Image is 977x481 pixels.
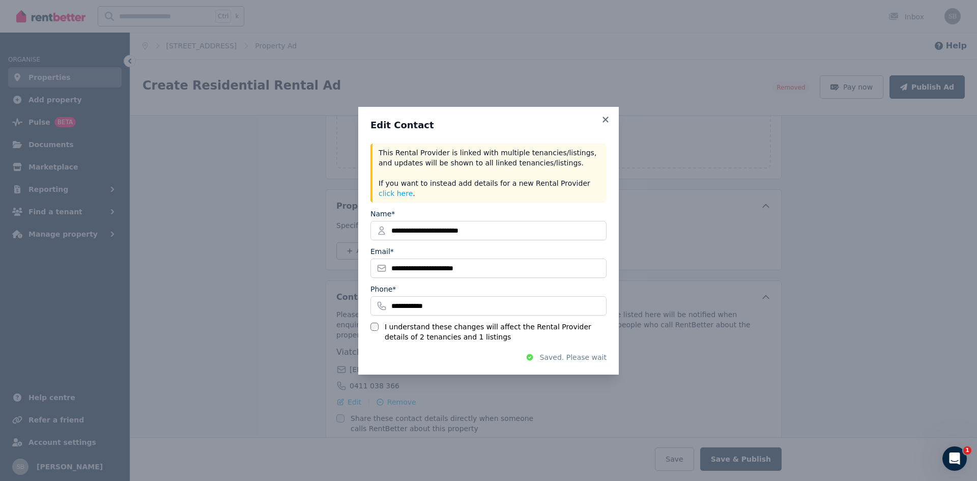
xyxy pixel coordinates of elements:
p: This Rental Provider is linked with multiple tenancies/listings, and updates will be shown to all... [379,148,600,199]
h3: Edit Contact [370,119,607,131]
label: Email* [370,246,394,257]
button: click here [379,188,413,199]
iframe: Intercom live chat [942,446,967,471]
label: Phone* [370,284,396,294]
span: Saved. Please wait [540,352,607,362]
span: 1 [963,446,971,455]
label: I understand these changes will affect the Rental Provider details of 2 tenancies and 1 listings [385,322,607,342]
label: Name* [370,209,395,219]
